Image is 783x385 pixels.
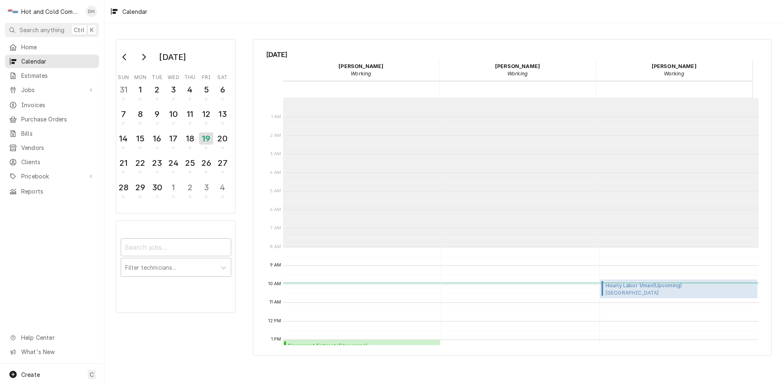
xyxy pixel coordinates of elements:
div: 31 [117,84,130,96]
span: Jobs [21,86,83,94]
div: 12 [200,108,212,120]
span: 1 PM [269,336,283,343]
span: 6 AM [268,207,283,213]
div: Daryl Harris's Avatar [86,6,97,17]
a: Invoices [5,98,99,112]
div: 22 [134,157,146,169]
input: Search jobs... [121,238,231,256]
div: 9 [151,108,164,120]
span: Help Center [21,333,94,342]
strong: [PERSON_NAME] [652,63,697,69]
div: [Service] Hourly Labor 1/man Oglethorpe University Dining, Atlanta, ga ID: JOB-1056 Status: Upcom... [600,279,757,298]
div: Daryl Harris - Working [283,60,440,80]
div: Calendar Filters [121,231,231,285]
th: Friday [198,71,215,81]
div: 15 [134,132,146,145]
div: 14 [117,132,130,145]
a: Go to Pricebook [5,169,99,183]
a: Go to What's New [5,345,99,359]
a: Reports [5,185,99,198]
span: Equipment Estimate ( Upcoming ) [288,342,422,350]
span: 11 AM [268,299,283,306]
span: Ctrl [74,26,84,34]
span: 10 AM [266,281,283,287]
span: What's New [21,348,94,356]
div: Hot and Cold Commercial Kitchens, Inc. [21,7,81,16]
button: Search anythingCtrlK [5,23,99,37]
th: Tuesday [149,71,165,81]
a: Estimates [5,69,99,82]
th: Wednesday [165,71,181,81]
span: Create [21,371,40,378]
span: Reports [21,187,95,196]
span: 9 AM [268,262,283,268]
span: Hourly Labor 1/man ( Upcoming ) [606,282,733,289]
strong: [PERSON_NAME] [495,63,540,69]
div: 21 [117,157,130,169]
em: Working [507,70,528,77]
span: Calendar [21,57,95,66]
div: 10 [167,108,180,120]
span: 4 AM [268,169,283,176]
em: Working [664,70,684,77]
button: Go to previous month [117,51,133,64]
span: C [90,370,94,379]
span: [DATE] [266,49,759,60]
strong: [PERSON_NAME] [338,63,383,69]
div: 19 [199,132,213,145]
div: David Harris - Working [439,60,596,80]
div: 1 [134,84,146,96]
div: 2 [184,181,196,194]
span: 12 PM [266,318,283,324]
span: 8 AM [268,244,283,250]
div: 29 [134,181,146,194]
span: 2 AM [268,132,283,139]
div: 5 [200,84,212,96]
div: 23 [151,157,164,169]
div: [DATE] [156,50,189,64]
div: 30 [151,181,164,194]
a: Purchase Orders [5,112,99,126]
span: 1 AM [269,114,283,120]
div: 26 [200,157,212,169]
a: Vendors [5,141,99,154]
div: 4 [216,181,229,194]
div: Calendar Filters [116,220,236,312]
div: 2 [151,84,164,96]
div: [Service] Equipment Estimate Aramark Refreshments Main Warehouse / 3334 Catalina Dr, Chamblee, GA... [283,340,440,359]
div: Equipment Estimate(Upcoming)Aramark RefreshmentsMain Warehouse / [STREET_ADDRESS][PERSON_NAME] [283,340,440,359]
span: Invoices [21,101,95,109]
div: Calendar Day Picker [116,39,236,213]
div: 28 [117,181,130,194]
span: Bills [21,129,95,138]
div: DH [86,6,97,17]
div: 25 [184,157,196,169]
span: Vendors [21,143,95,152]
a: Calendar [5,55,99,68]
span: Pricebook [21,172,83,180]
div: 27 [216,157,229,169]
div: 13 [216,108,229,120]
th: Saturday [215,71,231,81]
div: 1 [167,181,180,194]
button: Go to next month [135,51,152,64]
span: Purchase Orders [21,115,95,123]
th: Sunday [115,71,132,81]
div: 4 [184,84,196,96]
em: Working [351,70,371,77]
div: 3 [200,181,212,194]
div: Jason Thomason - Working [596,60,752,80]
div: 17 [167,132,180,145]
a: Home [5,40,99,54]
span: 3 AM [268,151,283,157]
a: Go to Help Center [5,331,99,344]
div: Hourly Labor 1/man(Upcoming)[GEOGRAPHIC_DATA]Dining, [GEOGRAPHIC_DATA], [GEOGRAPHIC_DATA] [600,279,757,298]
span: K [90,26,94,34]
div: Calendar Calendar [253,39,772,356]
th: Thursday [182,71,198,81]
span: [GEOGRAPHIC_DATA] Dining, [GEOGRAPHIC_DATA], [GEOGRAPHIC_DATA] [606,289,733,296]
span: 5 AM [268,188,283,194]
div: 20 [216,132,229,145]
span: Clients [21,158,95,166]
th: Monday [132,71,149,81]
